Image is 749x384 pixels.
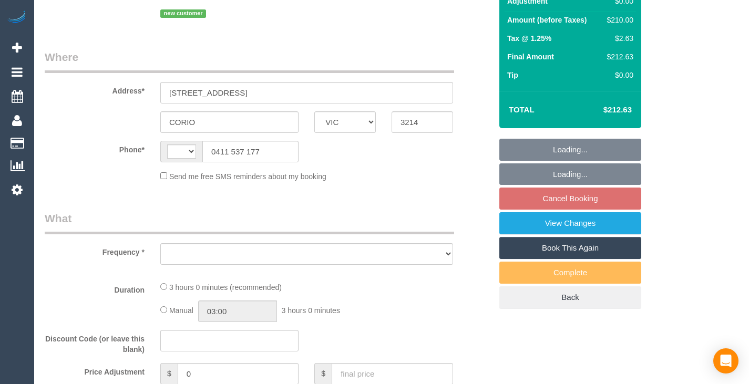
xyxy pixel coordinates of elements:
[392,111,453,133] input: Post Code*
[37,281,152,295] label: Duration
[160,111,299,133] input: Suburb*
[37,363,152,377] label: Price Adjustment
[499,286,641,308] a: Back
[45,211,454,234] legend: What
[282,306,340,315] span: 3 hours 0 minutes
[507,15,587,25] label: Amount (before Taxes)
[45,49,454,73] legend: Where
[603,33,633,44] div: $2.63
[37,82,152,96] label: Address*
[572,106,632,115] h4: $212.63
[169,172,326,181] span: Send me free SMS reminders about my booking
[169,283,282,292] span: 3 hours 0 minutes (recommended)
[37,330,152,355] label: Discount Code (or leave this blank)
[713,348,738,373] div: Open Intercom Messenger
[507,70,518,80] label: Tip
[509,105,535,114] strong: Total
[37,243,152,257] label: Frequency *
[507,33,551,44] label: Tax @ 1.25%
[37,141,152,155] label: Phone*
[6,11,27,25] img: Automaid Logo
[603,15,633,25] div: $210.00
[202,141,299,162] input: Phone*
[507,51,554,62] label: Final Amount
[160,9,206,18] span: new customer
[499,212,641,234] a: View Changes
[603,51,633,62] div: $212.63
[603,70,633,80] div: $0.00
[499,237,641,259] a: Book This Again
[169,306,193,315] span: Manual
